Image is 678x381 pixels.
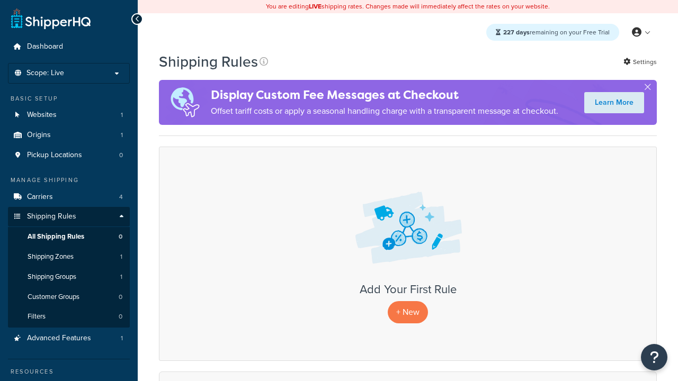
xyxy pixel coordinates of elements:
[170,283,646,296] h3: Add Your First Rule
[27,193,53,202] span: Carriers
[8,125,130,145] a: Origins 1
[27,212,76,221] span: Shipping Rules
[28,252,74,261] span: Shipping Zones
[8,267,130,287] li: Shipping Groups
[8,329,130,348] li: Advanced Features
[119,312,122,321] span: 0
[503,28,530,37] strong: 227 days
[8,37,130,57] a: Dashboard
[8,105,130,125] a: Websites 1
[8,287,130,307] a: Customer Groups 0
[388,301,428,323] p: + New
[211,86,558,104] h4: Display Custom Fee Messages at Checkout
[121,111,123,120] span: 1
[584,92,644,113] a: Learn More
[8,125,130,145] li: Origins
[119,293,122,302] span: 0
[8,187,130,207] li: Carriers
[8,207,130,328] li: Shipping Rules
[8,227,130,247] li: All Shipping Rules
[28,293,79,302] span: Customer Groups
[27,131,51,140] span: Origins
[486,24,619,41] div: remaining on your Free Trial
[27,151,82,160] span: Pickup Locations
[8,227,130,247] a: All Shipping Rules 0
[8,146,130,165] a: Pickup Locations 0
[8,329,130,348] a: Advanced Features 1
[11,8,91,29] a: ShipperHQ Home
[28,232,84,241] span: All Shipping Rules
[28,273,76,282] span: Shipping Groups
[309,2,322,11] b: LIVE
[26,69,64,78] span: Scope: Live
[641,344,667,370] button: Open Resource Center
[28,312,46,321] span: Filters
[119,232,122,241] span: 0
[27,334,91,343] span: Advanced Features
[120,252,122,261] span: 1
[121,334,123,343] span: 1
[8,105,130,125] li: Websites
[27,111,57,120] span: Websites
[8,247,130,267] a: Shipping Zones 1
[121,131,123,140] span: 1
[27,42,63,51] span: Dashboard
[8,146,130,165] li: Pickup Locations
[8,307,130,326] a: Filters 0
[8,207,130,226] a: Shipping Rules
[120,273,122,282] span: 1
[8,367,130,376] div: Resources
[623,55,657,69] a: Settings
[8,94,130,103] div: Basic Setup
[159,80,211,125] img: duties-banner-06bc72dcb5fe05cb3f9472aba00be2ae8eb53ab6f0d8bb03d382ba314ac3c341.png
[119,193,123,202] span: 4
[8,247,130,267] li: Shipping Zones
[8,307,130,326] li: Filters
[211,104,558,119] p: Offset tariff costs or apply a seasonal handling charge with a transparent message at checkout.
[119,151,123,160] span: 0
[8,287,130,307] li: Customer Groups
[8,267,130,287] a: Shipping Groups 1
[8,176,130,185] div: Manage Shipping
[8,187,130,207] a: Carriers 4
[159,51,258,72] h1: Shipping Rules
